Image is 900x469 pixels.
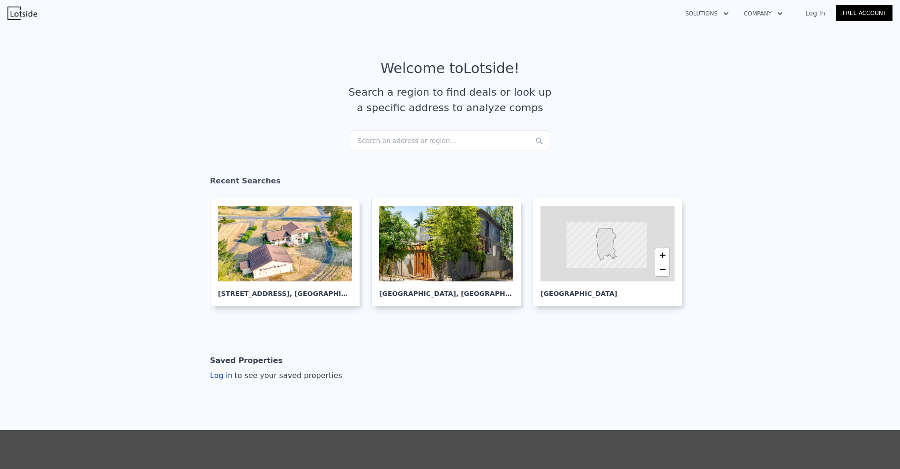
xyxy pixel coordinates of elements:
[210,198,367,306] a: [STREET_ADDRESS], [GEOGRAPHIC_DATA]
[678,5,736,22] button: Solutions
[532,198,690,306] a: [GEOGRAPHIC_DATA]
[540,281,675,298] div: [GEOGRAPHIC_DATA]
[7,7,37,20] img: Lotside
[210,370,342,381] div: Log in
[655,262,669,276] a: Zoom out
[232,371,342,380] span: to see your saved properties
[350,130,550,151] div: Search an address or region...
[218,281,352,298] div: [STREET_ADDRESS] , [GEOGRAPHIC_DATA]
[379,281,513,298] div: [GEOGRAPHIC_DATA] , [GEOGRAPHIC_DATA]
[345,84,555,115] div: Search a region to find deals or look up a specific address to analyze comps
[660,263,666,275] span: −
[836,5,892,21] a: Free Account
[381,60,520,77] div: Welcome to Lotside !
[371,198,529,306] a: [GEOGRAPHIC_DATA], [GEOGRAPHIC_DATA]
[655,248,669,262] a: Zoom in
[660,249,666,261] span: +
[794,8,836,18] a: Log In
[736,5,790,22] button: Company
[210,351,283,370] div: Saved Properties
[210,168,690,198] div: Recent Searches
